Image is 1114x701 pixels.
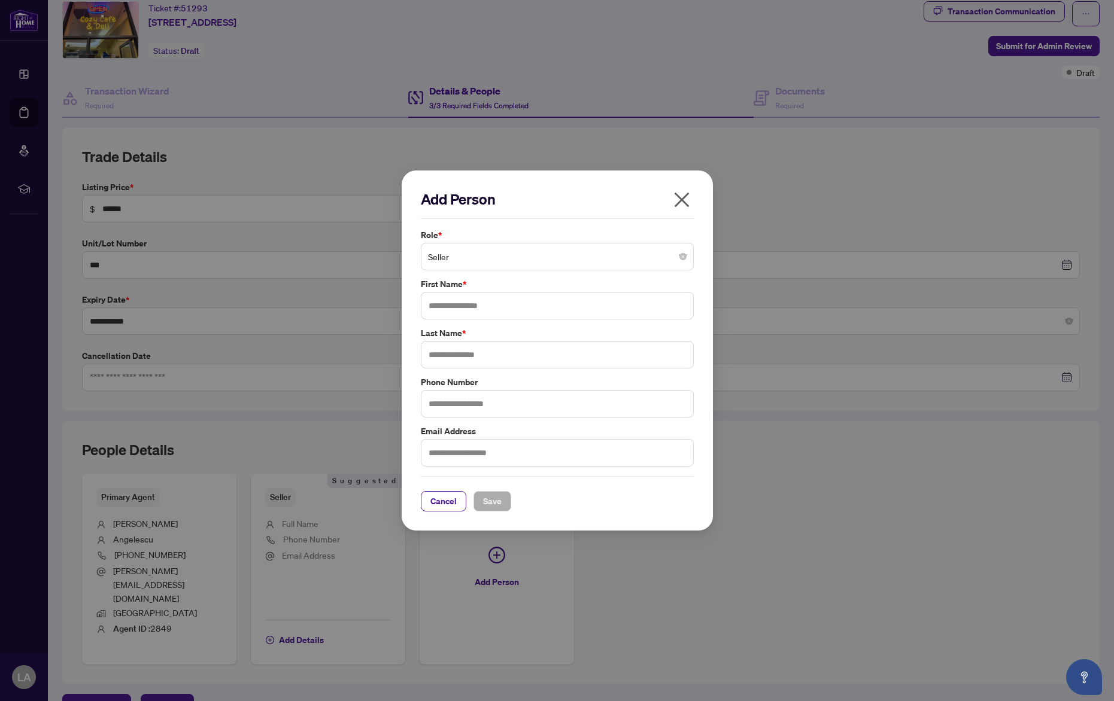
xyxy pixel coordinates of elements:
[430,492,457,511] span: Cancel
[421,376,694,389] label: Phone Number
[421,278,694,291] label: First Name
[421,491,466,511] button: Cancel
[1066,659,1102,695] button: Open asap
[679,253,687,260] span: close-circle
[428,245,687,268] span: Seller
[421,228,694,242] label: Role
[421,327,694,340] label: Last Name
[473,491,511,511] button: Save
[421,190,694,209] h2: Add Person
[421,425,694,438] label: Email Address
[672,190,691,209] span: close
